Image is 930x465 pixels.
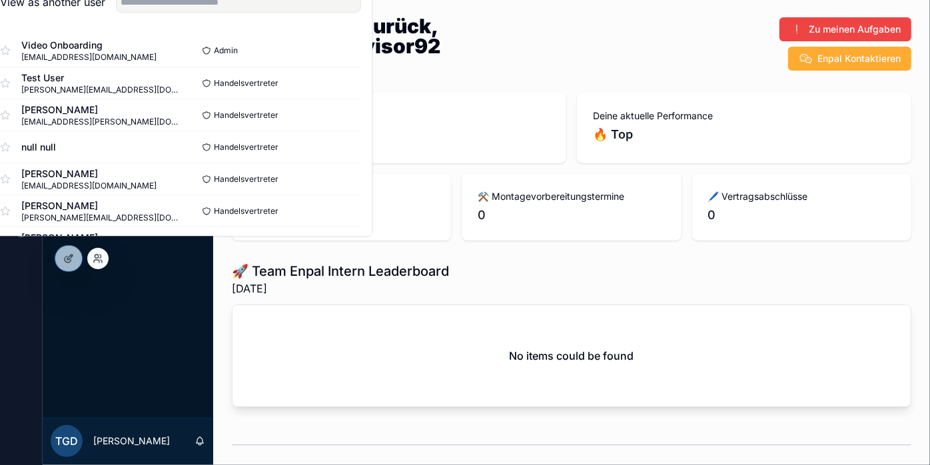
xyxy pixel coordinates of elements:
[248,125,550,147] h2: .
[21,181,157,191] span: [EMAIL_ADDRESS][DOMAIN_NAME]
[788,47,911,71] button: Enpal Kontaktieren
[21,71,181,85] span: Test User
[214,142,278,153] span: Handelsvertreter
[248,109,550,123] span: Mein Platz in der Liga
[232,280,449,296] span: [DATE]
[708,190,895,203] span: 🖊️ Vertragsabschlüsse
[593,109,895,123] span: Deine aktuelle Performance
[214,45,238,56] span: Admin
[21,52,157,63] span: [EMAIL_ADDRESS][DOMAIN_NAME]
[510,348,634,364] h2: No items could be found
[478,190,665,203] span: ⚒️ Montagevorbereitungstermine
[21,103,181,117] span: [PERSON_NAME]
[214,110,278,121] span: Handelsvertreter
[21,231,157,244] span: [PERSON_NAME]
[21,117,181,127] span: [EMAIL_ADDRESS][PERSON_NAME][DOMAIN_NAME]
[779,17,911,41] button: Zu meinen Aufgaben
[232,16,644,56] h1: Willkommen zurück, InfluentialAdvisor92
[21,85,181,95] span: [PERSON_NAME][EMAIL_ADDRESS][DOMAIN_NAME]
[21,141,56,154] span: null null
[214,174,278,185] span: Handelsvertreter
[55,433,78,449] span: TgD
[214,206,278,217] span: Handelsvertreter
[21,213,181,223] span: [PERSON_NAME][EMAIL_ADDRESS][DOMAIN_NAME]
[478,206,665,225] span: 0
[21,39,157,52] span: Video Onboarding
[593,127,633,141] strong: 🔥 Top
[214,78,278,89] span: Handelsvertreter
[708,206,895,225] span: 0
[93,434,170,448] p: [PERSON_NAME]
[21,167,157,181] span: [PERSON_NAME]
[817,52,901,65] span: Enpal Kontaktieren
[232,262,449,280] h1: 🚀 Team Enpal Intern Leaderboard
[21,199,181,213] span: [PERSON_NAME]
[809,23,901,36] span: Zu meinen Aufgaben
